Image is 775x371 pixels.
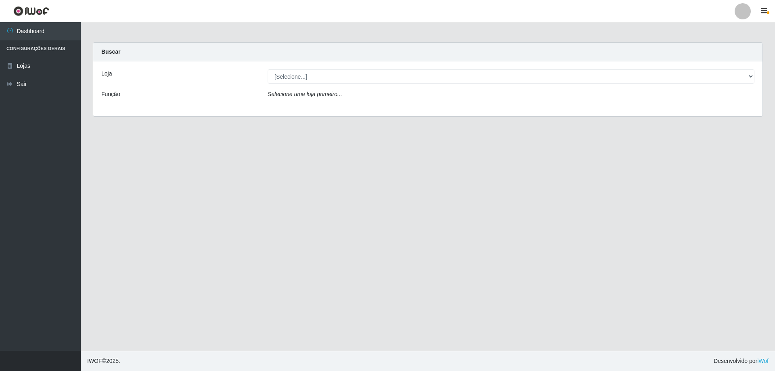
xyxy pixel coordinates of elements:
label: Loja [101,69,112,78]
img: CoreUI Logo [13,6,49,16]
label: Função [101,90,120,99]
a: iWof [757,358,769,364]
span: © 2025 . [87,357,120,365]
span: Desenvolvido por [714,357,769,365]
strong: Buscar [101,48,120,55]
i: Selecione uma loja primeiro... [268,91,342,97]
span: IWOF [87,358,102,364]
